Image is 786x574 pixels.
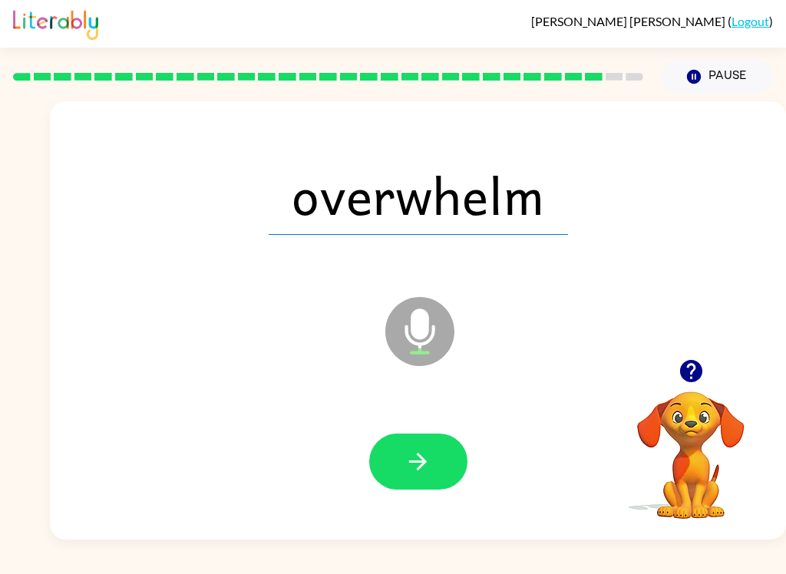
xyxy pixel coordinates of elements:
div: ( ) [531,14,773,28]
a: Logout [732,14,769,28]
span: overwhelm [269,155,568,235]
img: Literably [13,6,98,40]
button: Pause [662,59,773,94]
span: [PERSON_NAME] [PERSON_NAME] [531,14,728,28]
video: Your browser must support playing .mp4 files to use Literably. Please try using another browser. [614,368,768,521]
